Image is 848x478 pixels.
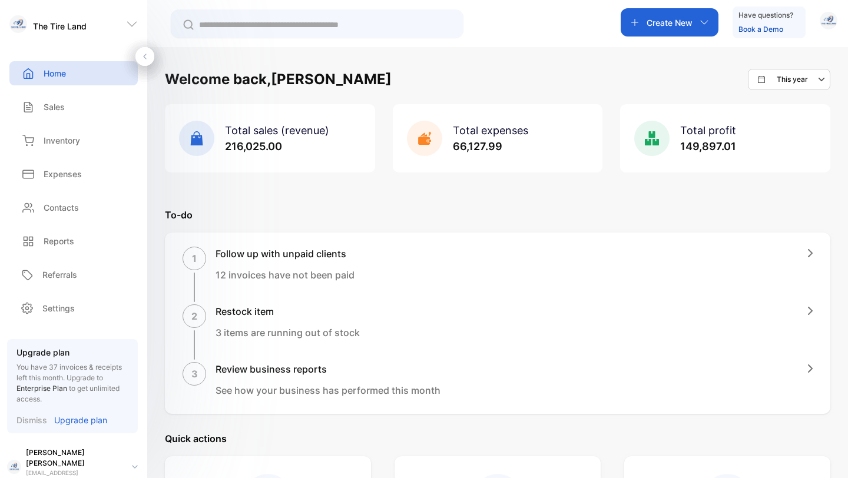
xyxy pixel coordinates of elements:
[165,69,392,90] h1: Welcome back, [PERSON_NAME]
[44,134,80,147] p: Inventory
[44,168,82,180] p: Expenses
[191,309,197,323] p: 2
[16,373,120,403] span: Upgrade to to get unlimited access.
[16,414,47,426] p: Dismiss
[9,15,27,33] img: logo
[216,383,440,397] p: See how your business has performed this month
[7,460,21,474] img: profile
[738,25,783,34] a: Book a Demo
[192,251,197,265] p: 1
[26,447,122,469] p: [PERSON_NAME] [PERSON_NAME]
[44,67,66,79] p: Home
[16,346,128,358] p: Upgrade plan
[621,8,718,36] button: Create New
[680,140,736,152] span: 149,897.01
[216,268,355,282] p: 12 invoices have not been paid
[738,9,793,21] p: Have questions?
[453,124,528,137] span: Total expenses
[16,362,128,404] p: You have 37 invoices & receipts left this month.
[453,140,502,152] span: 66,127.99
[44,235,74,247] p: Reports
[225,140,282,152] span: 216,025.00
[47,414,107,426] a: Upgrade plan
[42,302,75,314] p: Settings
[44,101,65,113] p: Sales
[225,124,329,137] span: Total sales (revenue)
[748,69,830,90] button: This year
[647,16,693,29] p: Create New
[216,247,355,261] h1: Follow up with unpaid clients
[680,124,736,137] span: Total profit
[216,362,440,376] h1: Review business reports
[820,12,837,29] img: avatar
[191,367,198,381] p: 3
[165,431,830,446] p: Quick actions
[42,268,77,281] p: Referrals
[820,8,837,36] button: avatar
[216,326,360,340] p: 3 items are running out of stock
[33,20,87,32] p: The Tire Land
[777,74,808,85] p: This year
[44,201,79,214] p: Contacts
[165,208,830,222] p: To-do
[16,384,67,393] span: Enterprise Plan
[54,414,107,426] p: Upgrade plan
[216,304,360,318] h1: Restock item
